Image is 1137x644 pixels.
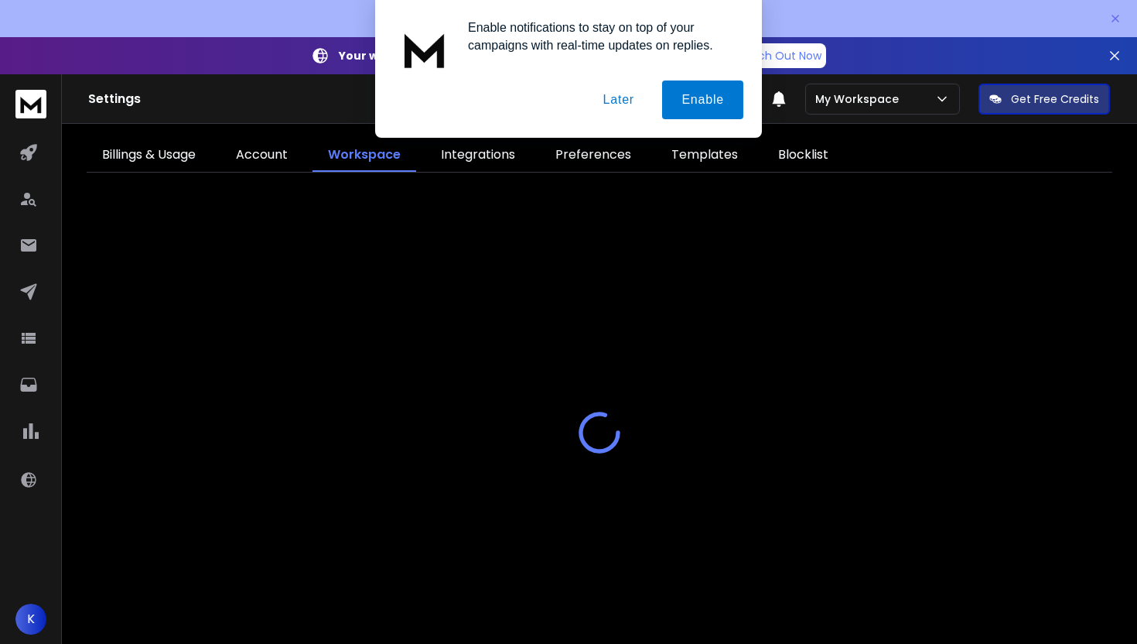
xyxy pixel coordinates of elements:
a: Workspace [312,139,416,172]
img: notification icon [394,19,456,80]
div: Enable notifications to stay on top of your campaigns with real-time updates on replies. [456,19,743,54]
button: Later [583,80,653,119]
a: Preferences [540,139,647,172]
a: Account [220,139,303,172]
button: K [15,604,46,635]
a: Integrations [425,139,531,172]
a: Billings & Usage [87,139,211,172]
a: Blocklist [763,139,844,172]
button: Enable [662,80,743,119]
a: Templates [656,139,753,172]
